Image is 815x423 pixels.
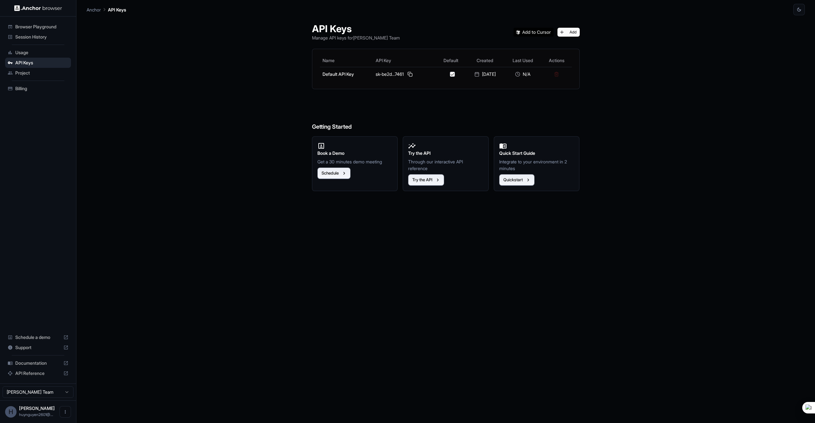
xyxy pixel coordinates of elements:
[15,360,61,366] span: Documentation
[499,150,574,157] h2: Quick Start Guide
[87,6,126,13] nav: breadcrumb
[504,54,542,67] th: Last Used
[5,32,71,42] div: Session History
[557,28,580,37] button: Add
[14,5,62,11] img: Anchor Logo
[408,174,444,186] button: Try the API
[406,70,414,78] button: Copy API key
[312,97,580,132] h6: Getting Started
[514,28,554,37] img: Add anchorbrowser MCP server to Cursor
[466,54,504,67] th: Created
[436,54,466,67] th: Default
[408,158,483,172] p: Through our interactive API reference
[15,370,61,376] span: API Reference
[320,67,373,81] td: Default API Key
[408,150,483,157] h2: Try the API
[376,70,434,78] div: sk-be2d...7461
[5,83,71,94] div: Billing
[5,58,71,68] div: API Keys
[499,174,535,186] button: Quickstart
[15,334,61,341] span: Schedule a demo
[5,406,17,418] div: H
[317,158,393,165] p: Get a 30 minutes demo meeting
[5,342,71,353] div: Support
[5,68,71,78] div: Project
[507,71,539,77] div: N/A
[15,49,68,56] span: Usage
[373,54,436,67] th: API Key
[5,22,71,32] div: Browser Playground
[15,85,68,92] span: Billing
[15,70,68,76] span: Project
[60,406,71,418] button: Open menu
[468,71,502,77] div: [DATE]
[15,34,68,40] span: Session History
[19,405,55,411] span: Huy Nguyễn
[15,60,68,66] span: API Keys
[317,150,393,157] h2: Book a Demo
[19,412,53,417] span: huynguyen2601@gmail.com
[108,6,126,13] p: API Keys
[15,344,61,351] span: Support
[542,54,572,67] th: Actions
[87,6,101,13] p: Anchor
[499,158,574,172] p: Integrate to your environment in 2 minutes
[5,332,71,342] div: Schedule a demo
[5,47,71,58] div: Usage
[5,358,71,368] div: Documentation
[5,368,71,378] div: API Reference
[312,34,400,41] p: Manage API keys for [PERSON_NAME] Team
[320,54,373,67] th: Name
[15,24,68,30] span: Browser Playground
[312,23,400,34] h1: API Keys
[317,168,351,179] button: Schedule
